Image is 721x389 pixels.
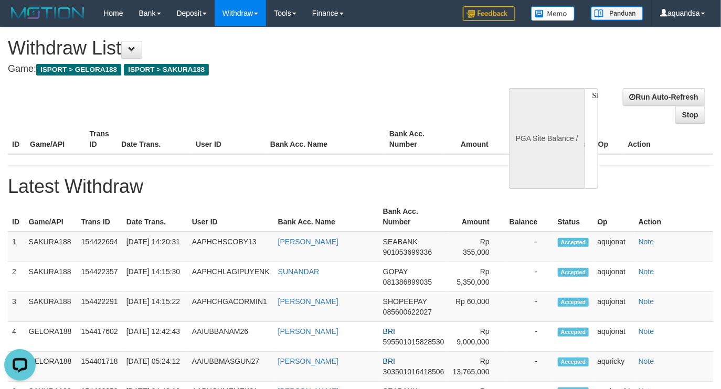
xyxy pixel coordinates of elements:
[8,232,25,262] td: 1
[624,124,713,154] th: Action
[188,262,274,292] td: AAPHCHLAGIPUYENK
[117,124,192,154] th: Date Trans.
[25,232,77,262] td: SAKURA188
[122,352,188,382] td: [DATE] 05:24:12
[558,298,589,307] span: Accepted
[463,6,515,21] img: Feedback.jpg
[383,338,444,346] span: 595501015828530
[188,232,274,262] td: AAPHCHSCOBY13
[639,267,654,276] a: Note
[554,202,593,232] th: Status
[124,64,209,75] span: ISPORT > SAKURA188
[505,292,554,322] td: -
[505,202,554,232] th: Balance
[8,176,713,197] h1: Latest Withdraw
[77,322,122,352] td: 154417602
[122,292,188,322] td: [DATE] 14:15:22
[266,124,385,154] th: Bank Acc. Name
[188,202,274,232] th: User ID
[25,202,77,232] th: Game/API
[623,88,705,106] a: Run Auto-Refresh
[25,262,77,292] td: SAKURA188
[26,124,86,154] th: Game/API
[558,358,589,366] span: Accepted
[383,368,444,376] span: 303501016418506
[383,357,395,365] span: BRI
[192,124,266,154] th: User ID
[593,262,634,292] td: aqujonat
[383,297,427,306] span: SHOPEEPAY
[188,322,274,352] td: AAIUBBANAM26
[505,322,554,352] td: -
[531,6,575,21] img: Button%20Memo.svg
[383,278,432,286] span: 081386899035
[593,232,634,262] td: aqujonat
[77,232,122,262] td: 154422694
[385,124,445,154] th: Bank Acc. Number
[77,262,122,292] td: 154422357
[25,292,77,322] td: SAKURA188
[278,267,320,276] a: SUNANDAR
[278,297,338,306] a: [PERSON_NAME]
[593,352,634,382] td: aquricky
[122,202,188,232] th: Date Trans.
[449,232,505,262] td: Rp 355,000
[449,292,505,322] td: Rp 60,000
[278,357,338,365] a: [PERSON_NAME]
[25,352,77,382] td: GELORA188
[591,6,643,20] img: panduan.png
[594,124,624,154] th: Op
[188,352,274,382] td: AAIUBBMASGUN27
[505,352,554,382] td: -
[449,202,505,232] th: Amount
[379,202,449,232] th: Bank Acc. Number
[593,322,634,352] td: aqujonat
[122,322,188,352] td: [DATE] 12:42:43
[122,232,188,262] td: [DATE] 14:20:31
[188,292,274,322] td: AAPHCHGACORMIN1
[639,297,654,306] a: Note
[449,322,505,352] td: Rp 9,000,000
[445,124,505,154] th: Amount
[77,292,122,322] td: 154422291
[8,124,26,154] th: ID
[8,322,25,352] td: 4
[8,64,470,74] h4: Game:
[8,38,470,59] h1: Withdraw List
[558,328,589,337] span: Accepted
[639,237,654,246] a: Note
[77,202,122,232] th: Trans ID
[86,124,118,154] th: Trans ID
[558,238,589,247] span: Accepted
[675,106,705,124] a: Stop
[449,352,505,382] td: Rp 13,765,000
[278,237,338,246] a: [PERSON_NAME]
[505,232,554,262] td: -
[36,64,121,75] span: ISPORT > GELORA188
[8,262,25,292] td: 2
[25,322,77,352] td: GELORA188
[383,308,432,316] span: 085600622027
[593,292,634,322] td: aqujonat
[122,262,188,292] td: [DATE] 14:15:30
[593,202,634,232] th: Op
[504,124,559,154] th: Balance
[505,262,554,292] td: -
[634,202,713,232] th: Action
[639,327,654,336] a: Note
[383,237,418,246] span: SEABANK
[8,292,25,322] td: 3
[77,352,122,382] td: 154401718
[8,202,25,232] th: ID
[4,4,36,36] button: Open LiveChat chat widget
[509,88,585,189] div: PGA Site Balance /
[274,202,379,232] th: Bank Acc. Name
[383,327,395,336] span: BRI
[383,248,432,256] span: 901053699336
[639,357,654,365] a: Note
[383,267,408,276] span: GOPAY
[449,262,505,292] td: Rp 5,350,000
[558,268,589,277] span: Accepted
[278,327,338,336] a: [PERSON_NAME]
[8,5,88,21] img: MOTION_logo.png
